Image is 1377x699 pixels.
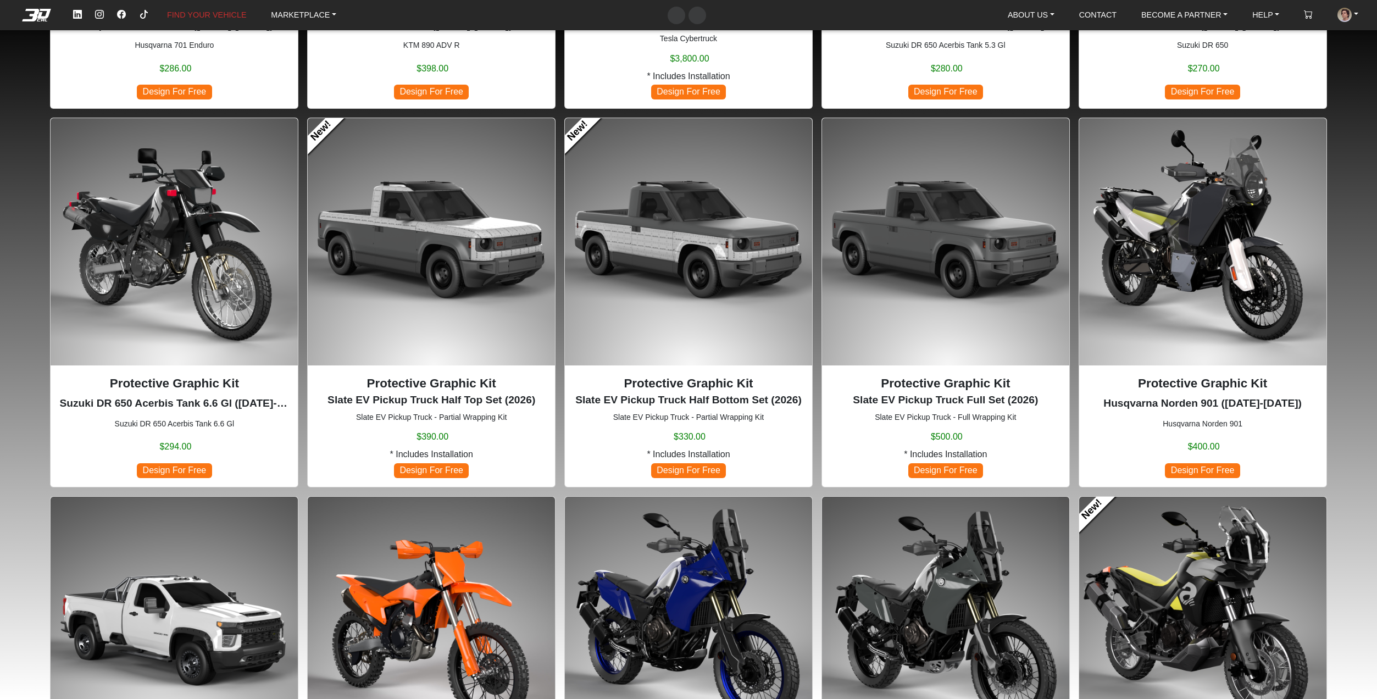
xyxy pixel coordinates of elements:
[1088,396,1318,412] p: Husqvarna Norden 901 (2021-2024)
[822,118,1069,365] img: EV Pickup Truck Full Set2026
[670,52,709,65] span: $3,800.00
[674,430,706,443] span: $330.00
[1088,418,1318,430] small: Husqvarna Norden 901
[1088,40,1318,51] small: Suzuki DR 650
[417,430,448,443] span: $390.00
[59,396,289,412] p: Suzuki DR 650 Acerbis Tank 6.6 Gl (1996-2024)
[137,85,212,99] span: Design For Free
[651,85,726,99] span: Design For Free
[417,62,448,75] span: $398.00
[931,430,963,443] span: $500.00
[1079,118,1326,365] img: Norden 901null2021-2024
[908,85,983,99] span: Design For Free
[1003,5,1059,24] a: ABOUT US
[266,5,341,24] a: MARKETPLACE
[163,5,251,24] a: FIND YOUR VEHICLE
[1165,85,1240,99] span: Design For Free
[390,448,473,461] span: * Includes Installation
[307,118,556,487] div: Slate EV Pickup Truck - Partial Wrapping Kit
[137,463,212,478] span: Design For Free
[831,392,1060,408] p: Slate EV Pickup Truck Full Set (2026)
[908,463,983,478] span: Design For Free
[574,412,803,423] small: Slate EV Pickup Truck - Partial Wrapping Kit
[647,448,730,461] span: * Includes Installation
[159,440,191,453] span: $294.00
[831,374,1060,393] p: Protective Graphic Kit
[1165,463,1240,478] span: Design For Free
[59,40,289,51] small: Husqvarna 701 Enduro
[1070,487,1114,532] a: New!
[1248,5,1284,24] a: HELP
[904,448,987,461] span: * Includes Installation
[651,463,726,478] span: Design For Free
[1088,374,1318,393] p: Protective Graphic Kit
[50,118,298,487] div: Suzuki DR 650 Acerbis Tank 6.6 Gl
[556,109,601,153] a: New!
[1137,5,1232,24] a: BECOME A PARTNER
[299,109,343,153] a: New!
[317,392,546,408] p: Slate EV Pickup Truck Half Top Set (2026)
[1188,440,1220,453] span: $400.00
[574,392,803,408] p: Slate EV Pickup Truck Half Bottom Set (2026)
[59,418,289,430] small: Suzuki DR 650 Acerbis Tank 6.6 Gl
[159,62,191,75] span: $286.00
[1188,62,1220,75] span: $270.00
[317,374,546,393] p: Protective Graphic Kit
[821,118,1070,487] div: Slate EV Pickup Truck - Full Wrapping Kit
[308,118,555,365] img: EV Pickup TruckHalf Top Set2026
[317,40,546,51] small: KTM 890 ADV R
[574,33,803,45] small: Tesla Cybertruck
[831,412,1060,423] small: Slate EV Pickup Truck - Full Wrapping Kit
[1075,5,1121,24] a: CONTACT
[394,463,469,478] span: Design For Free
[647,70,730,83] span: * Includes Installation
[394,85,469,99] span: Design For Free
[51,118,298,365] img: DR 650Acerbis Tank 6.6 Gl1996-2024
[565,118,812,365] img: EV Pickup TruckHalf Bottom Set2026
[574,374,803,393] p: Protective Graphic Kit
[59,374,289,393] p: Protective Graphic Kit
[564,118,813,487] div: Slate EV Pickup Truck - Partial Wrapping Kit
[1079,118,1327,487] div: Husqvarna Norden 901
[931,62,963,75] span: $280.00
[317,412,546,423] small: Slate EV Pickup Truck - Partial Wrapping Kit
[831,40,1060,51] small: Suzuki DR 650 Acerbis Tank 5.3 Gl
